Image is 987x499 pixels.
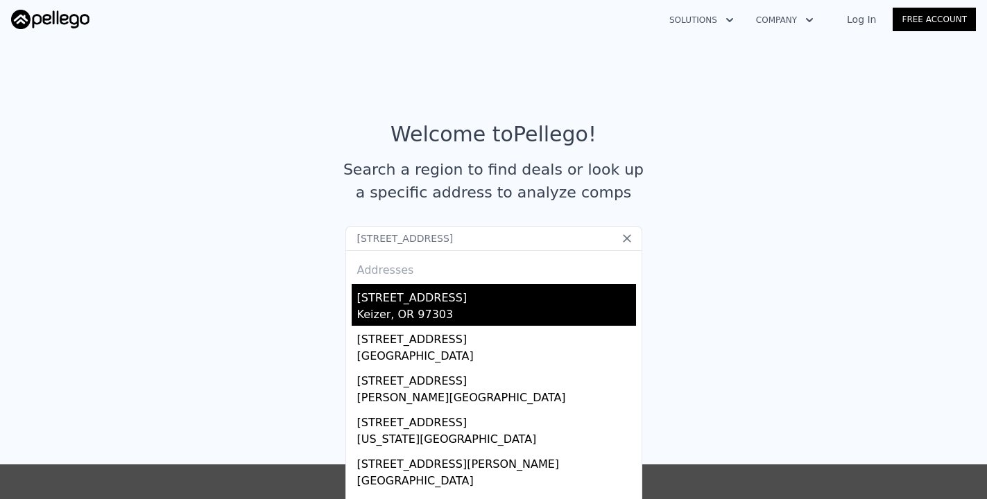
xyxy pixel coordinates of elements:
[338,158,649,204] div: Search a region to find deals or look up a specific address to analyze comps
[357,367,636,389] div: [STREET_ADDRESS]
[357,284,636,306] div: [STREET_ADDRESS]
[352,251,636,284] div: Addresses
[357,306,636,326] div: Keizer, OR 97303
[357,409,636,431] div: [STREET_ADDRESS]
[357,326,636,348] div: [STREET_ADDRESS]
[357,348,636,367] div: [GEOGRAPHIC_DATA]
[11,10,89,29] img: Pellego
[658,8,745,33] button: Solutions
[893,8,976,31] a: Free Account
[357,389,636,409] div: [PERSON_NAME][GEOGRAPHIC_DATA]
[390,122,597,147] div: Welcome to Pellego !
[830,12,893,26] a: Log In
[357,431,636,450] div: [US_STATE][GEOGRAPHIC_DATA]
[745,8,825,33] button: Company
[345,226,642,251] input: Search an address or region...
[357,450,636,473] div: [STREET_ADDRESS][PERSON_NAME]
[357,473,636,492] div: [GEOGRAPHIC_DATA]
